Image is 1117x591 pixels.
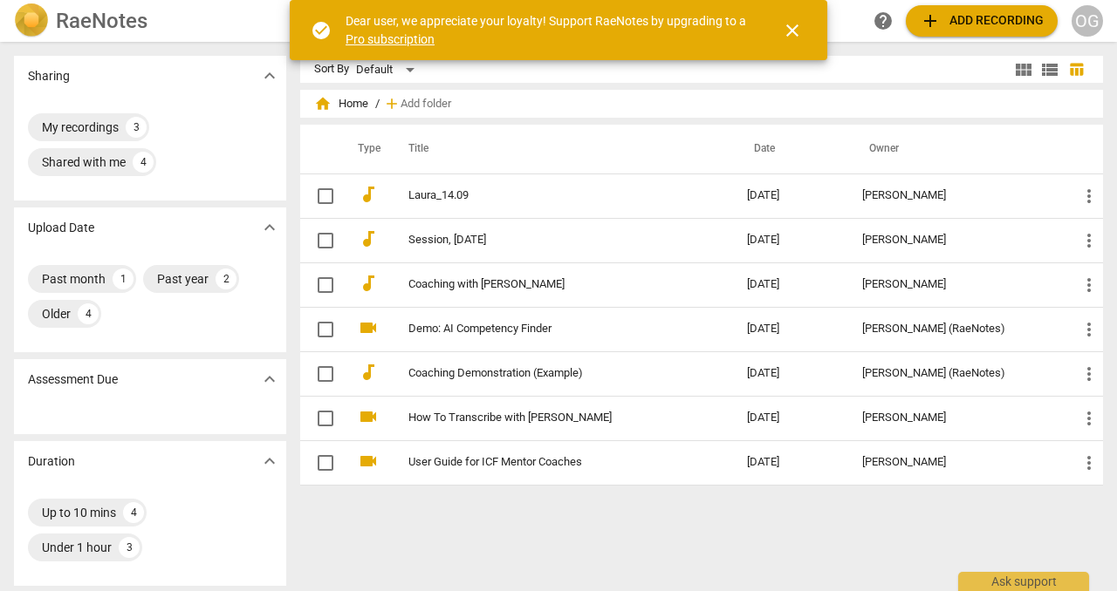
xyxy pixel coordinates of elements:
span: more_vert [1079,230,1100,251]
span: videocam [358,317,379,338]
div: 2 [216,268,236,289]
th: Title [387,125,733,173]
button: Table view [1063,57,1089,83]
span: videocam [358,406,379,427]
span: expand_more [259,451,280,472]
span: audiotrack [358,362,379,383]
div: 4 [78,303,99,324]
span: videocam [358,451,379,472]
div: [PERSON_NAME] [862,234,1051,247]
img: Logo [14,3,49,38]
a: Laura_14.09 [408,189,684,202]
button: Show more [257,63,283,89]
div: Ask support [958,572,1089,591]
td: [DATE] [733,351,848,396]
button: List view [1037,57,1063,83]
div: Older [42,305,71,323]
span: close [782,20,803,41]
div: [PERSON_NAME] [862,411,1051,425]
span: more_vert [1079,363,1100,384]
button: OG [1072,5,1103,37]
td: [DATE] [733,440,848,485]
a: Coaching Demonstration (Example) [408,367,684,380]
td: [DATE] [733,396,848,440]
button: Show more [257,448,283,474]
button: Tile view [1011,57,1037,83]
td: [DATE] [733,173,848,218]
div: 3 [119,537,140,558]
div: [PERSON_NAME] (RaeNotes) [862,323,1051,336]
div: Past year [157,270,209,288]
div: Up to 10 mins [42,504,116,521]
span: Add folder [401,98,451,111]
p: Upload Date [28,219,94,237]
span: view_module [1013,59,1034,80]
th: Owner [848,125,1065,173]
p: Assessment Due [28,370,118,389]
span: expand_more [259,65,280,86]
button: Upload [906,5,1058,37]
span: / [375,98,380,111]
a: Help [867,5,899,37]
h2: RaeNotes [56,9,147,33]
div: Under 1 hour [42,539,112,556]
div: [PERSON_NAME] [862,456,1051,469]
span: audiotrack [358,228,379,249]
div: 1 [113,268,134,289]
a: How To Transcribe with [PERSON_NAME] [408,411,684,425]
div: 3 [126,117,147,138]
span: more_vert [1079,408,1100,429]
a: Demo: AI Competency Finder [408,323,684,336]
div: Default [356,56,421,84]
div: 4 [133,152,154,173]
span: Home [314,95,368,112]
td: [DATE] [733,218,848,262]
div: [PERSON_NAME] (RaeNotes) [862,367,1051,380]
div: Past month [42,270,106,288]
span: more_vert [1079,452,1100,473]
div: 4 [123,502,144,523]
a: Coaching with [PERSON_NAME] [408,278,684,291]
span: more_vert [1079,275,1100,295]
a: Pro subscription [346,32,435,46]
a: Session, [DATE] [408,234,684,247]
span: home [314,95,332,112]
th: Type [344,125,387,173]
span: Add recording [920,10,1044,31]
span: check_circle [311,20,332,41]
span: audiotrack [358,184,379,205]
span: more_vert [1079,186,1100,207]
td: [DATE] [733,307,848,351]
span: help [873,10,894,31]
button: Close [771,10,813,51]
span: add [920,10,941,31]
div: Shared with me [42,153,126,171]
div: My recordings [42,119,119,136]
div: [PERSON_NAME] [862,189,1051,202]
div: Dear user, we appreciate your loyalty! Support RaeNotes by upgrading to a [346,12,750,48]
span: expand_more [259,369,280,390]
span: view_list [1039,59,1060,80]
p: Sharing [28,67,70,85]
a: User Guide for ICF Mentor Coaches [408,456,684,469]
span: audiotrack [358,273,379,294]
th: Date [733,125,848,173]
p: Duration [28,452,75,471]
span: table_chart [1068,61,1085,78]
a: LogoRaeNotes [14,3,283,38]
div: Sort By [314,63,349,76]
span: add [383,95,401,112]
span: expand_more [259,217,280,238]
button: Show more [257,366,283,392]
div: [PERSON_NAME] [862,278,1051,291]
span: more_vert [1079,319,1100,340]
td: [DATE] [733,262,848,307]
button: Show more [257,214,283,241]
